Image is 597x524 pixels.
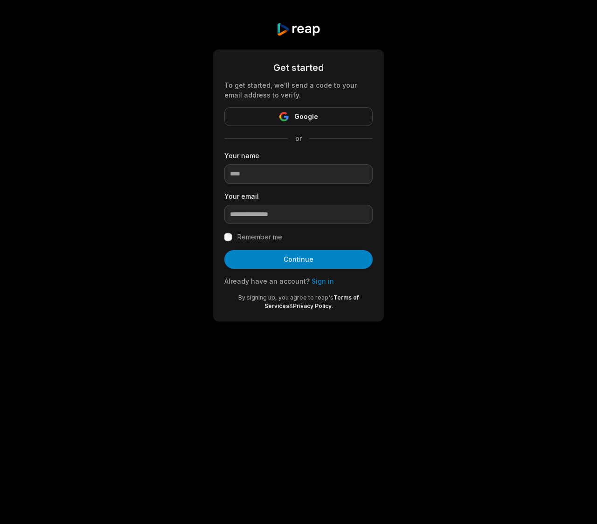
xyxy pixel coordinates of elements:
button: Continue [224,250,373,269]
label: Your name [224,151,373,161]
span: or [288,133,309,143]
span: . [332,302,333,309]
img: reap [276,22,320,36]
label: Your email [224,191,373,201]
a: Sign in [312,277,334,285]
div: To get started, we'll send a code to your email address to verify. [224,80,373,100]
label: Remember me [237,231,282,243]
div: Get started [224,61,373,75]
span: Google [294,111,318,122]
span: By signing up, you agree to reap's [238,294,333,301]
span: & [289,302,293,309]
a: Privacy Policy [293,302,332,309]
span: Already have an account? [224,277,310,285]
button: Google [224,107,373,126]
